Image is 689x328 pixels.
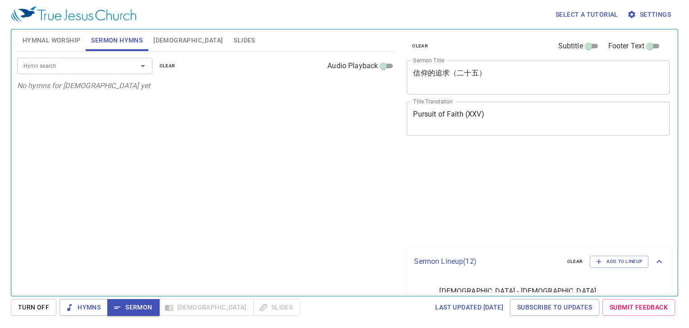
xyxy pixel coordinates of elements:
a: Last updated [DATE] [432,299,507,316]
button: Settings [625,6,675,23]
p: Sermon Lineup ( 12 ) [414,256,560,267]
span: Sermon [115,302,152,313]
span: [DEMOGRAPHIC_DATA] - [DEMOGRAPHIC_DATA][PERSON_NAME] - [GEOGRAPHIC_DATA] [439,286,600,308]
span: Turn Off [18,302,49,313]
button: Add to Lineup [590,256,648,267]
span: Last updated [DATE] [435,302,503,313]
iframe: from-child [403,145,618,244]
span: Subtitle [558,41,583,52]
span: Sermon Hymns [91,35,142,46]
i: No hymns for [DEMOGRAPHIC_DATA] yet [17,81,150,90]
span: clear [412,42,428,50]
textarea: 信仰的追求（二十五） [413,69,663,86]
span: Settings [629,9,671,20]
div: Sermon Lineup(12)clearAdd to Lineup [407,247,672,276]
span: Footer Text [608,41,645,52]
span: Hymnal Worship [23,35,81,46]
a: Subscribe to Updates [510,299,599,316]
span: Hymns [67,302,101,313]
a: Submit Feedback [602,299,675,316]
button: Hymns [60,299,108,316]
button: Sermon [107,299,159,316]
span: Slides [234,35,255,46]
button: clear [562,256,588,267]
span: clear [567,258,583,266]
textarea: Pursuit of Faith (XXV) [413,110,663,127]
button: clear [154,61,181,71]
span: Submit Feedback [610,302,668,313]
button: Open [137,60,149,72]
button: Turn Off [11,299,56,316]
span: Select a tutorial [556,9,618,20]
span: clear [160,62,175,70]
span: Subscribe to Updates [517,302,592,313]
span: Audio Playback [327,61,378,71]
button: clear [407,41,433,52]
span: Add to Lineup [596,258,643,266]
span: [DEMOGRAPHIC_DATA] [153,35,223,46]
img: True Jesus Church [11,6,136,23]
button: Select a tutorial [552,6,622,23]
